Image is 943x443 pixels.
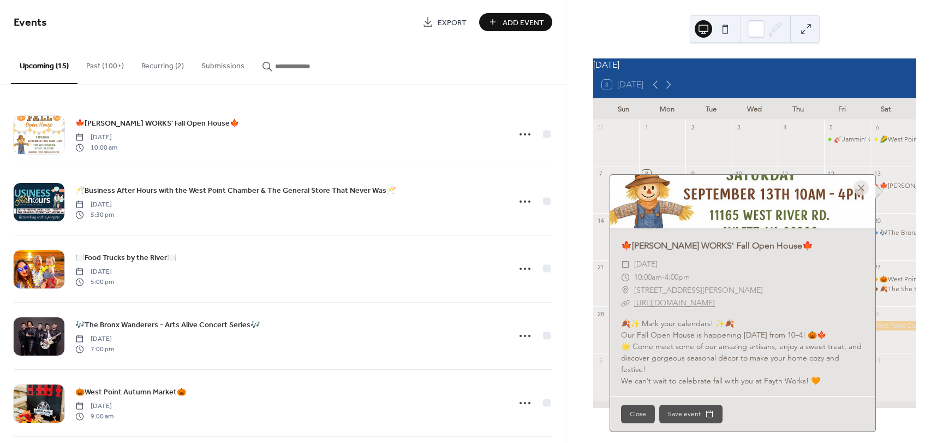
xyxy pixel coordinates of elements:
[414,13,475,31] a: Export
[634,298,715,308] a: [URL][DOMAIN_NAME]
[596,216,605,225] div: 14
[621,405,655,423] button: Close
[610,318,875,387] div: 🍂✨ Mark your calendars! ✨🍂 Our Fall Open House is happening [DATE] from 10–4! 🎃🍁 🌟 Come meet some...
[621,271,630,284] div: ​
[75,143,117,152] span: 10:00 am
[634,284,763,297] span: [STREET_ADDRESS][PERSON_NAME]
[133,44,193,83] button: Recurring (2)
[596,356,605,364] div: 5
[834,135,914,144] div: 🎸Jammin' On the Point🎸
[642,123,650,132] div: 1
[75,184,396,197] a: 🥂Business After Hours with the West Point Chamber & The General Store That Never Was🥂
[665,271,690,284] span: 4:00pm
[75,386,186,398] a: 🎃West Point Autumn Market🎃
[75,318,260,331] a: 🎶The Bronx Wanderers - Arts Alive Concert Series🎶
[593,58,916,72] div: [DATE]
[820,98,864,120] div: Fri
[75,118,239,129] span: 🍁[PERSON_NAME] WORKS' Fall Open House🍁
[602,98,646,120] div: Sun
[75,411,114,421] span: 9:00 am
[642,170,650,178] div: 8
[596,310,605,318] div: 28
[75,252,176,264] span: 🍽️Food Trucks by the River🍽️
[733,98,777,120] div: Wed
[777,98,820,120] div: Thu
[662,271,665,284] span: -
[621,258,630,271] div: ​
[870,228,916,238] div: 🎶The Bronx Wanderers - Arts Alive Concert Series🎶
[77,44,133,83] button: Past (100+)
[75,251,176,264] a: 🍽️Food Trucks by the River🍽️
[621,284,630,297] div: ​
[11,44,77,84] button: Upcoming (15)
[689,170,697,178] div: 9
[870,285,916,294] div: 🍂The She Shed's Fall Open House🍂
[621,297,630,310] div: ​
[75,133,117,143] span: [DATE]
[503,17,544,28] span: Add Event
[75,267,114,277] span: [DATE]
[75,401,114,411] span: [DATE]
[75,185,396,197] span: 🥂Business After Hours with the West Point Chamber & The General Store That Never Was🥂
[75,334,114,344] span: [DATE]
[870,181,916,191] div: 🍁FAYTH WORKS' Fall Open House🍁
[689,98,733,120] div: Tue
[689,123,697,132] div: 2
[479,13,552,31] button: Add Event
[827,123,835,132] div: 5
[596,170,605,178] div: 7
[873,123,881,132] div: 6
[75,277,114,287] span: 5:00 pm
[659,405,723,423] button: Save event
[646,98,689,120] div: Mon
[873,170,881,178] div: 13
[634,271,662,284] span: 10:00am
[870,135,916,144] div: 🌽West Point Farmers Market🌽
[864,98,908,120] div: Sat
[827,170,835,178] div: 12
[824,135,870,144] div: 🎸Jammin' On the Point🎸
[735,123,743,132] div: 3
[75,387,186,398] span: 🎃West Point Autumn Market🎃
[75,210,114,220] span: 5:30 pm
[621,240,813,251] a: 🍁[PERSON_NAME] WORKS' Fall Open House🍁
[14,12,47,33] span: Events
[870,275,916,284] div: 🎃West Point Autumn Market🎃
[781,170,789,178] div: 11
[193,44,253,83] button: Submissions
[596,123,605,132] div: 31
[634,258,658,271] span: [DATE]
[75,320,260,331] span: 🎶The Bronx Wanderers - Arts Alive Concert Series🎶
[438,17,467,28] span: Export
[75,117,239,129] a: 🍁[PERSON_NAME] WORKS' Fall Open House🍁
[75,344,114,354] span: 7:00 pm
[596,263,605,271] div: 21
[735,170,743,178] div: 10
[75,200,114,210] span: [DATE]
[781,123,789,132] div: 4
